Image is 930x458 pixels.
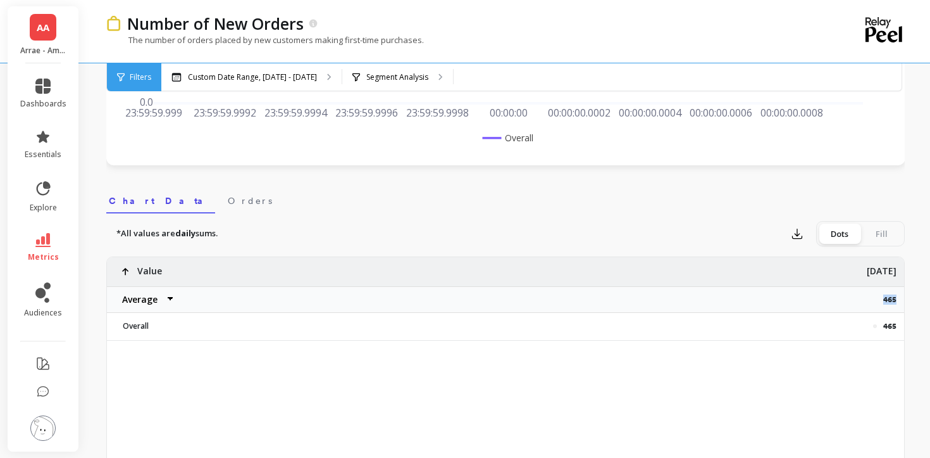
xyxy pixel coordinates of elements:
p: Overall [115,321,226,331]
p: [DATE] [867,257,896,277]
p: Segment Analysis [366,72,428,82]
span: dashboards [20,99,66,109]
nav: Tabs [106,184,905,213]
p: *All values are sums. [116,227,218,240]
p: 465 [883,295,904,305]
p: The number of orders placed by new customers making first-time purchases. [106,34,424,46]
img: profile picture [30,416,56,441]
p: Value [137,257,162,277]
strong: daily [175,227,195,239]
span: essentials [25,149,61,160]
p: Custom Date Range, [DATE] - [DATE] [188,72,317,82]
span: explore [30,203,57,213]
span: Orders [228,194,272,207]
p: Arrae - Amazon [20,46,66,56]
img: header icon [106,16,121,32]
p: Number of New Orders [127,13,304,34]
span: audiences [24,308,62,318]
span: AA [37,20,49,35]
span: metrics [28,252,59,262]
p: 465 [883,321,896,331]
span: Filters [130,72,151,82]
div: Fill [860,224,902,244]
span: Chart Data [109,194,213,207]
div: Dots [819,224,860,244]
